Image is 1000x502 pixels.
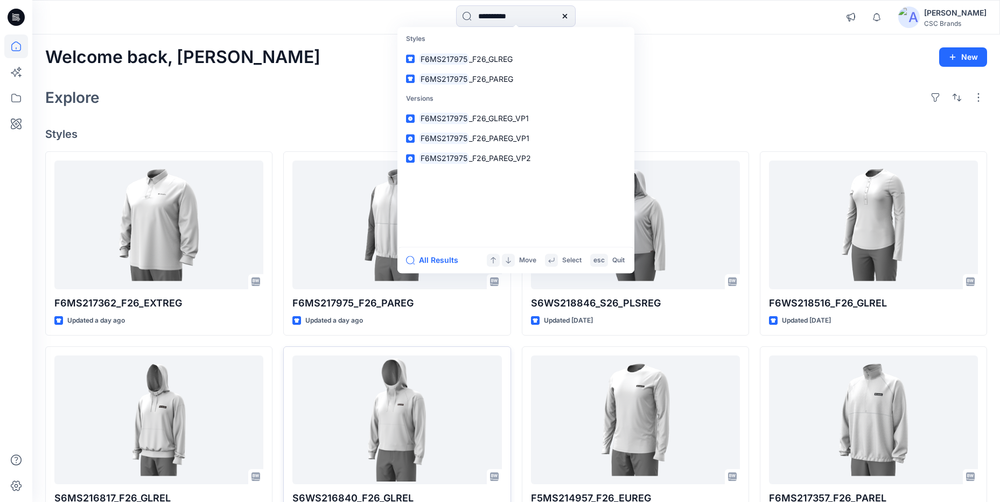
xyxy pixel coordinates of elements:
[419,53,469,65] mark: F6MS217975
[769,355,978,484] a: F6MS217357_F26_PAREL
[406,254,465,267] button: All Results
[400,29,632,49] p: Styles
[54,296,263,311] p: F6MS217362_F26_EXTREG
[400,108,632,128] a: F6MS217975_F26_GLREG_VP1
[519,255,536,266] p: Move
[531,355,740,484] a: F5MS214957_F26_EUREG
[54,355,263,484] a: S6MS216817_F26_GLREL
[612,255,625,266] p: Quit
[419,73,469,85] mark: F6MS217975
[292,355,501,484] a: S6WS216840_F26_GLREL
[400,128,632,148] a: F6MS217975_F26_PAREG_VP1
[531,296,740,311] p: S6WS218846_S26_PLSREG
[54,161,263,289] a: F6MS217362_F26_EXTREG
[924,19,987,27] div: CSC Brands
[419,113,469,125] mark: F6MS217975
[292,296,501,311] p: F6MS217975_F26_PAREG
[45,89,100,106] h2: Explore
[45,128,987,141] h4: Styles
[469,154,531,163] span: _F26_PAREG_VP2
[469,54,513,64] span: _F26_GLREG
[924,6,987,19] div: [PERSON_NAME]
[305,315,363,326] p: Updated a day ago
[562,255,582,266] p: Select
[898,6,920,28] img: avatar
[419,133,469,145] mark: F6MS217975
[469,74,513,83] span: _F26_PAREG
[769,296,978,311] p: F6WS218516_F26_GLREL
[45,47,320,67] h2: Welcome back, [PERSON_NAME]
[469,134,529,143] span: _F26_PAREG_VP1
[769,161,978,289] a: F6WS218516_F26_GLREL
[400,89,632,109] p: Versions
[67,315,125,326] p: Updated a day ago
[469,114,529,123] span: _F26_GLREG_VP1
[292,161,501,289] a: F6MS217975_F26_PAREG
[939,47,987,67] button: New
[544,315,593,326] p: Updated [DATE]
[400,49,632,69] a: F6MS217975_F26_GLREG
[400,148,632,168] a: F6MS217975_F26_PAREG_VP2
[400,69,632,89] a: F6MS217975_F26_PAREG
[419,152,469,165] mark: F6MS217975
[782,315,831,326] p: Updated [DATE]
[593,255,605,266] p: esc
[531,161,740,289] a: S6WS218846_S26_PLSREG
